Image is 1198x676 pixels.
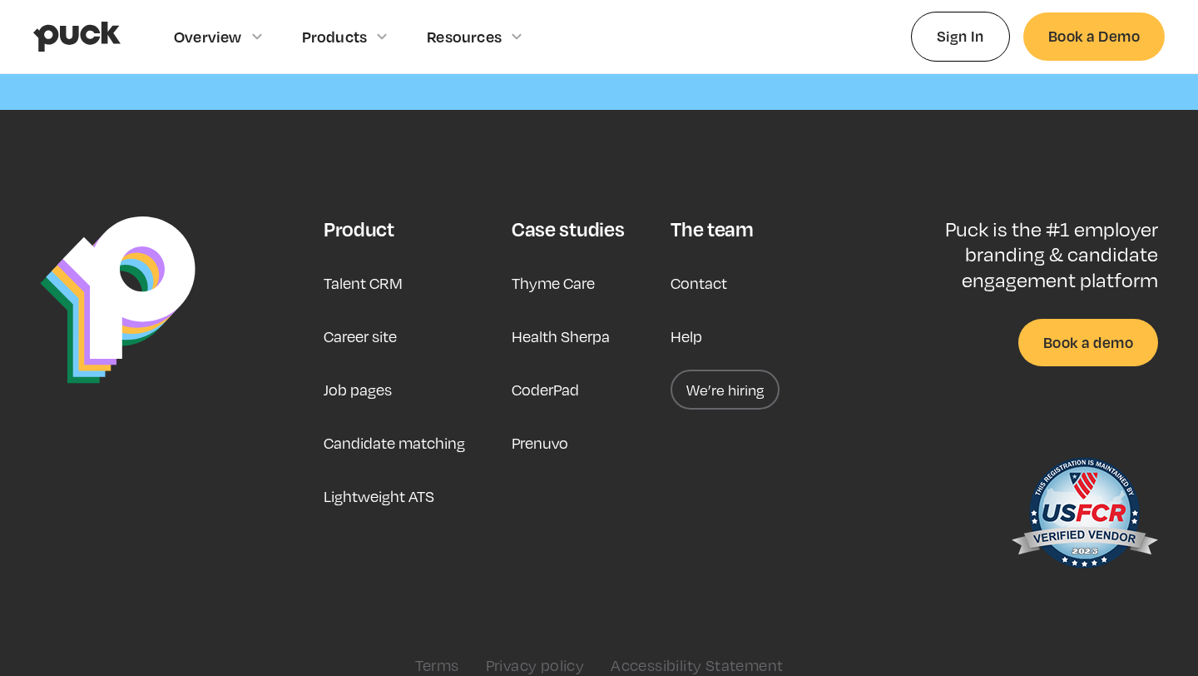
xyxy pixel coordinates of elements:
[671,216,753,241] div: The team
[174,27,242,46] div: Overview
[671,263,727,303] a: Contact
[324,216,394,241] div: Product
[324,423,465,463] a: Candidate matching
[512,216,624,241] div: Case studies
[512,423,568,463] a: Prenuvo
[486,656,585,674] a: Privacy policy
[427,27,502,46] div: Resources
[611,656,783,674] a: Accessibility Statement
[1010,450,1158,583] img: US Federal Contractor Registration System for Award Management Verified Vendor Seal
[324,370,392,410] a: Job pages
[891,216,1158,292] p: Puck is the #1 employer branding & candidate engagement platform
[302,27,368,46] div: Products
[324,263,403,303] a: Talent CRM
[911,12,1010,61] a: Sign In
[512,316,610,356] a: Health Sherpa
[324,316,397,356] a: Career site
[671,370,780,410] a: We’re hiring
[512,370,579,410] a: CoderPad
[40,216,196,384] img: Puck Logo
[1018,319,1158,366] a: Book a demo
[415,656,459,674] a: Terms
[671,316,702,356] a: Help
[512,263,595,303] a: Thyme Care
[324,476,434,516] a: Lightweight ATS
[1023,12,1165,60] a: Book a Demo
